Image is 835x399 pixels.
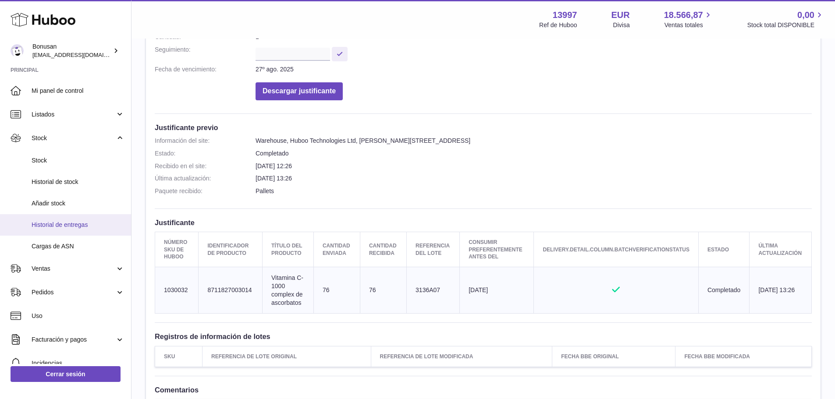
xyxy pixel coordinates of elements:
[11,44,24,57] img: info@bonusan.es
[32,178,124,186] span: Historial de stock
[263,232,314,267] th: Título del producto
[460,232,534,267] th: Consumir preferentemente antes del
[613,21,630,29] div: Divisa
[263,267,314,314] td: Vitamina C-1000 complex de ascorbatos
[155,346,203,367] th: SKU
[460,267,534,314] td: [DATE]
[256,149,812,158] dd: Completado
[32,51,129,58] span: [EMAIL_ADDRESS][DOMAIN_NAME]
[155,162,256,170] dt: Recibido en el site:
[155,46,256,61] dt: Seguimiento:
[32,288,115,297] span: Pedidos
[256,137,812,145] dd: Warehouse, Huboo Technologies Ltd, [PERSON_NAME][STREET_ADDRESS]
[155,218,812,227] h3: Justificante
[698,232,750,267] th: Estado
[747,9,824,29] a: 0,00 Stock total DISPONIBLE
[313,267,360,314] td: 76
[32,221,124,229] span: Historial de entregas
[256,82,343,100] button: Descargar justificante
[552,346,675,367] th: Fecha BBE original
[256,174,812,183] dd: [DATE] 13:26
[256,187,812,195] dd: Pallets
[155,137,256,145] dt: Información del site:
[32,335,115,344] span: Facturación y pagos
[155,267,199,314] td: 1030032
[32,199,124,208] span: Añadir stock
[360,267,406,314] td: 76
[155,174,256,183] dt: Última actualización:
[750,232,812,267] th: Última actualización
[155,65,256,74] dt: Fecha de vencimiento:
[371,346,552,367] th: Referencia de lote modificada
[32,265,115,273] span: Ventas
[675,346,812,367] th: Fecha BBE modificada
[664,9,713,29] a: 18.566,87 Ventas totales
[32,312,124,320] span: Uso
[539,21,577,29] div: Ref de Huboo
[611,9,629,21] strong: EUR
[155,187,256,195] dt: Paquete recibido:
[32,359,124,367] span: Incidencias
[32,110,115,119] span: Listados
[360,232,406,267] th: Cantidad recibida
[534,232,698,267] th: delivery.detail.column.batchVerificationStatus
[407,267,460,314] td: 3136A07
[698,267,750,314] td: Completado
[747,21,824,29] span: Stock total DISPONIBLE
[199,232,263,267] th: Identificador de producto
[11,366,121,382] a: Cerrar sesión
[32,42,111,59] div: Bonusan
[199,267,263,314] td: 8711827003014
[155,149,256,158] dt: Estado:
[313,232,360,267] th: Cantidad enviada
[32,87,124,95] span: Mi panel de control
[256,162,812,170] dd: [DATE] 12:26
[155,332,812,341] h3: Registros de información de lotes
[155,123,812,132] h3: Justificante previo
[797,9,814,21] span: 0,00
[32,156,124,165] span: Stock
[32,242,124,251] span: Cargas de ASN
[664,9,703,21] span: 18.566,87
[664,21,713,29] span: Ventas totales
[32,134,115,142] span: Stock
[155,385,812,395] h3: Comentarios
[750,267,812,314] td: [DATE] 13:26
[256,65,812,74] dd: 27º ago. 2025
[553,9,577,21] strong: 13997
[407,232,460,267] th: Referencia del lote
[155,232,199,267] th: Número SKU de Huboo
[203,346,371,367] th: Referencia de lote original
